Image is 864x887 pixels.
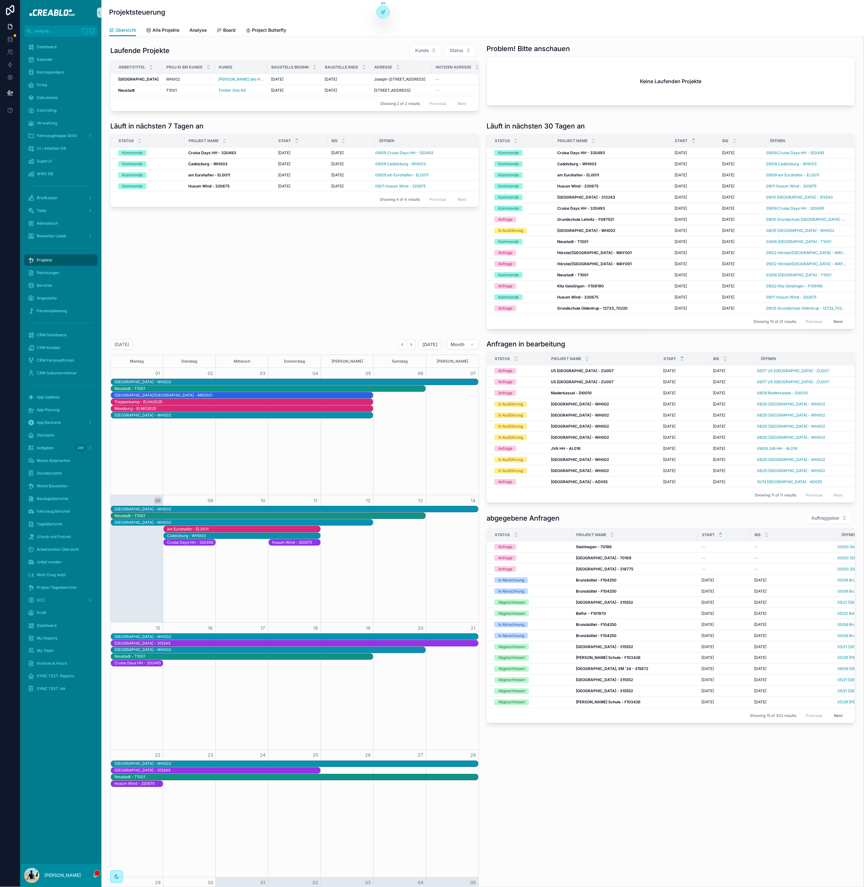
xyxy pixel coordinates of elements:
span: 09/09 Cruise Days HH - 320493 [766,150,824,155]
strong: [GEOGRAPHIC_DATA] [118,77,158,82]
a: Korrespondenz [24,67,98,78]
span: 10/13 [GEOGRAPHIC_DATA] - AD055 [757,479,822,484]
span: Start [278,138,291,143]
span: [STREET_ADDRESS] [374,88,410,93]
span: Baustelle Beginn [271,65,309,70]
a: Angestellte [24,292,98,304]
a: Fahrzeug Berichte [24,506,98,517]
button: [DATE] [418,339,442,350]
a: Analyse [190,24,207,37]
span: My Reports [37,636,57,641]
a: 09/09 Cruise Days HH - 320493 [375,150,433,155]
div: scrollable content [20,37,101,703]
span: Briefkasten [37,195,57,200]
span: Firma [37,82,47,88]
h1: Laufende Projekte [110,46,170,55]
button: 12 [364,497,372,504]
a: -- [435,88,503,93]
a: Briefkasten [24,192,98,204]
a: Tools [24,205,98,216]
a: Alle Projekte [146,24,179,37]
button: 26 [364,752,372,759]
h1: Läuft in nächsten 7 Tagen an [110,122,203,130]
span: [DATE] [271,88,283,93]
a: Timber One AG [218,88,263,93]
a: 09/25 Grundschule Oldentrup - 12733_70220 [766,306,847,311]
span: Invoices & Hours [37,661,67,666]
a: My Team [24,645,98,657]
a: Unfall melden [24,556,98,568]
a: Personalplanung [24,305,98,317]
span: öffnen [379,138,394,143]
a: 08/25 [GEOGRAPHIC_DATA] - WH002 [757,402,825,407]
button: 04 [312,370,319,377]
span: Verwaltung [37,121,57,126]
span: Tools [37,208,46,213]
span: Joseph-[STREET_ADDRESS] [374,77,425,82]
a: Neustadt [118,88,158,93]
span: 03/06 [GEOGRAPHIC_DATA] - T1001 [766,273,832,278]
a: App Planung [24,404,98,416]
span: SCC [37,598,45,603]
a: SuperLV [24,155,98,167]
span: -- [435,77,439,82]
a: 09/09 Cadolzburg - WH003 [375,161,426,167]
span: Adressbuch [37,221,58,226]
a: Bautagesberichte [24,493,98,504]
a: Kalender [24,54,98,65]
span: 09/08 JVA HH - AL016 [757,446,797,451]
a: Mein Zeug (wip) [24,569,98,581]
span: Arbeitstitel [119,65,145,70]
span: CRM Subunternehmer [37,371,77,376]
span: Korrespondenz [37,70,64,75]
a: 09/22 Hörstel/[GEOGRAPHIC_DATA] - WAY001 [766,250,847,255]
span: -- [435,88,439,93]
span: SuperLV [37,159,52,164]
span: 09/09 Cadolzburg - WH003 [766,161,817,167]
span: Baustelle Ende [325,65,358,70]
a: Projekte [24,254,98,266]
a: 08/25 [GEOGRAPHIC_DATA] - WH002 [766,228,835,233]
span: Controlling [37,108,56,113]
span: Bewerber Leads [37,233,66,239]
button: 24 [259,752,267,759]
a: Dashboard [24,620,98,631]
button: 10 [259,497,267,504]
a: 09/09 am Eurohafen - EL0011 [766,173,820,178]
span: K [89,29,94,34]
button: 08 [154,497,162,504]
span: Notizen Adresse [436,65,471,70]
button: 13 [417,497,424,504]
h2: Keine Laufenden Projekte [640,77,702,85]
span: Dashboard [37,44,56,49]
a: [DATE] [325,88,366,93]
strong: Neustadt [118,88,135,93]
a: Berichte [24,280,98,291]
span: Status [119,138,134,143]
a: Urlaub und Freizeit [24,531,98,542]
span: 09/22 Kita Geislingen - F106190 [766,284,823,289]
span: Übersicht [115,27,136,33]
span: [DATE] [325,88,337,93]
button: Select Button [806,512,853,524]
a: Projekt Tagesberichte [24,582,98,593]
a: CRM Kunden [24,342,98,353]
a: Bewerber Leads [24,230,98,242]
span: SYNC TEST: Reports [37,674,74,679]
button: 30 [207,879,214,887]
a: Board [217,24,235,37]
div: 289 [75,444,86,452]
a: Startseite [24,430,98,441]
button: Jump to...K [24,25,98,37]
span: Meine Baustellen [37,483,68,489]
a: 06/17 U5 [GEOGRAPHIC_DATA] - ZU007 [757,379,829,384]
span: Analyse [190,27,207,33]
a: 09/15 Grundschule [GEOGRAPHIC_DATA] - F097521 [766,217,847,222]
span: 09/11 Husum Wind - 320675 [766,295,817,300]
a: T1001 [166,88,211,93]
span: Unfall melden [37,560,61,565]
span: [DATE] [422,342,437,347]
span: App Backend [37,420,61,425]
